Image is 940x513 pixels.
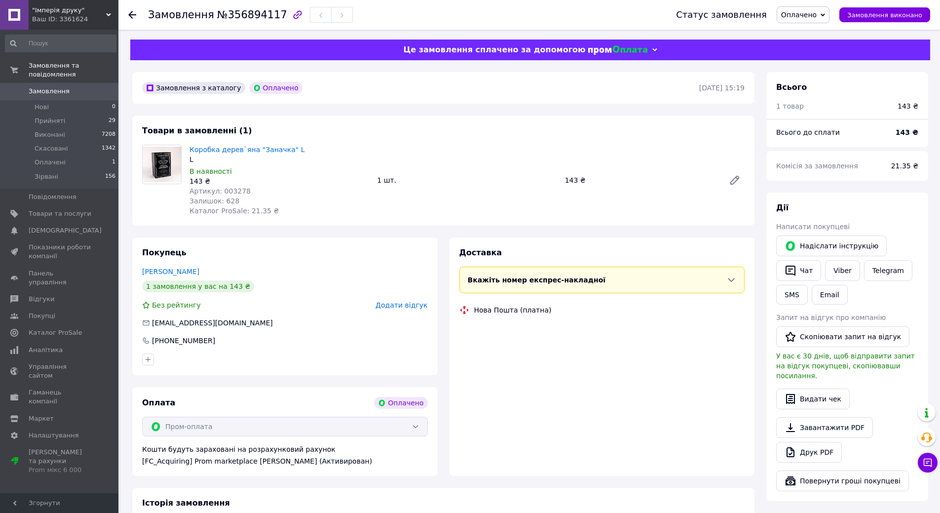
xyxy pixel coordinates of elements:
[142,280,254,292] div: 1 замовлення у вас на 143 ₴
[109,117,115,125] span: 29
[776,128,840,136] span: Всього до сплати
[249,82,302,94] div: Оплачено
[29,466,91,474] div: Prom мікс 6 000
[102,144,115,153] span: 1342
[32,6,106,15] span: "Імперія друку"
[29,87,70,96] span: Замовлення
[189,197,239,205] span: Залишок: 628
[776,236,887,256] button: Надіслати інструкцію
[376,301,427,309] span: Додати відгук
[142,248,187,257] span: Покупець
[864,260,912,281] a: Telegram
[896,128,918,136] b: 143 ₴
[189,146,304,154] a: Коробка дерев`яна "Заначка" L
[472,305,554,315] div: Нова Пошта (платна)
[891,162,918,170] span: 21.35 ₴
[148,9,214,21] span: Замовлення
[776,203,789,212] span: Дії
[847,11,922,19] span: Замовлення виконано
[142,398,175,407] span: Оплата
[561,173,721,187] div: 143 ₴
[29,243,91,261] span: Показники роботи компанії
[142,268,199,276] a: [PERSON_NAME]
[32,15,118,24] div: Ваш ID: 3361624
[29,61,118,79] span: Замовлення та повідомлення
[35,103,49,112] span: Нові
[812,285,848,305] button: Email
[142,498,230,508] span: Історія замовлення
[29,414,54,423] span: Маркет
[839,7,930,22] button: Замовлення виконано
[776,82,807,92] span: Всього
[128,10,136,20] div: Повернутися назад
[776,417,873,438] a: Завантажити PDF
[776,162,858,170] span: Комісія за замовлення
[105,172,115,181] span: 156
[189,207,279,215] span: Каталог ProSale: 21.35 ₴
[374,397,427,409] div: Оплачено
[29,295,54,304] span: Відгуки
[102,130,115,139] span: 7208
[152,301,201,309] span: Без рейтингу
[217,9,287,21] span: №356894117
[152,319,273,327] span: [EMAIL_ADDRESS][DOMAIN_NAME]
[35,172,58,181] span: Зірвані
[112,158,115,167] span: 1
[776,326,909,347] button: Скопіювати запит на відгук
[776,314,886,321] span: Запит на відгук про компанію
[35,117,65,125] span: Прийняті
[776,389,850,409] button: Видати чек
[29,431,79,440] span: Налаштування
[35,144,68,153] span: Скасовані
[189,176,369,186] div: 143 ₴
[459,248,502,257] span: Доставка
[29,448,91,475] span: [PERSON_NAME] та рахунки
[776,285,808,305] button: SMS
[898,101,918,111] div: 143 ₴
[29,312,55,320] span: Покупці
[29,388,91,406] span: Гаманець компанії
[776,442,842,463] a: Друк PDF
[29,269,91,287] span: Панель управління
[29,328,82,337] span: Каталог ProSale
[29,209,91,218] span: Товари та послуги
[373,173,561,187] div: 1 шт.
[781,11,817,19] span: Оплачено
[776,352,915,380] span: У вас є 30 днів, щоб відправити запит на відгук покупцеві, скопіювавши посилання.
[776,471,909,491] button: Повернути гроші покупцеві
[776,102,804,110] span: 1 товар
[35,130,65,139] span: Виконані
[143,147,181,182] img: Коробка дерев`яна "Заначка" L
[776,260,821,281] button: Чат
[725,170,745,190] a: Редагувати
[29,226,102,235] span: [DEMOGRAPHIC_DATA]
[29,346,63,355] span: Аналітика
[142,126,252,135] span: Товари в замовленні (1)
[35,158,66,167] span: Оплачені
[112,103,115,112] span: 0
[825,260,860,281] a: Viber
[468,276,606,284] span: Вкажіть номер експрес-накладної
[5,35,116,52] input: Пошук
[151,336,216,346] div: [PHONE_NUMBER]
[588,45,647,55] img: evopay logo
[142,444,428,466] div: Кошти будуть зараховані на розрахунковий рахунок
[699,84,745,92] time: [DATE] 15:19
[142,82,245,94] div: Замовлення з каталогу
[403,45,585,54] span: Це замовлення сплачено за допомогою
[776,223,850,231] span: Написати покупцеві
[189,167,232,175] span: В наявності
[142,456,428,466] div: [FC_Acquiring] Prom marketplace [PERSON_NAME] (Активирован)
[918,453,938,473] button: Чат з покупцем
[29,362,91,380] span: Управління сайтом
[189,187,251,195] span: Артикул: 003278
[189,155,369,164] div: L
[676,10,767,20] div: Статус замовлення
[29,193,76,201] span: Повідомлення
